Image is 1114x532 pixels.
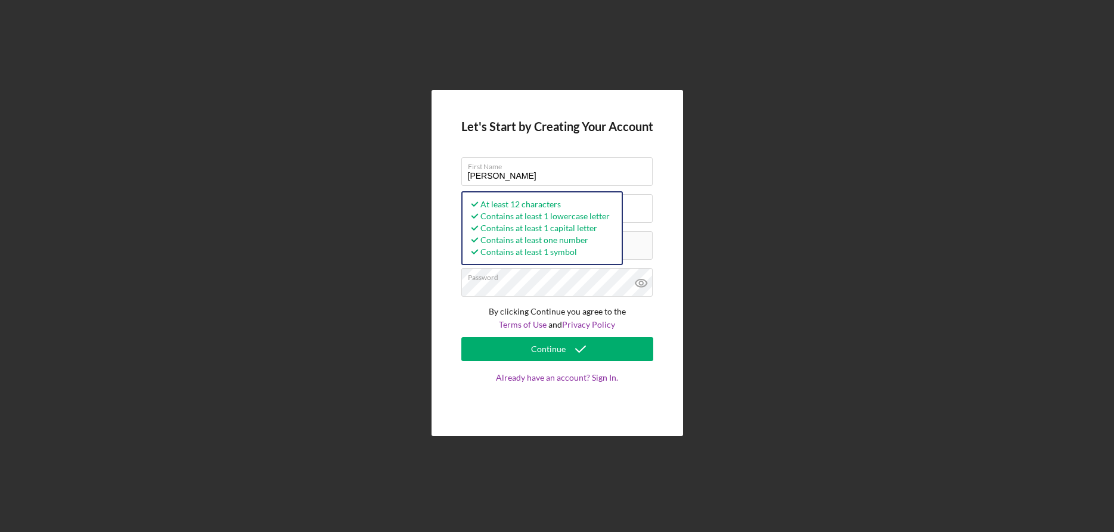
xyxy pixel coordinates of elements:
[468,210,610,222] div: Contains at least 1 lowercase letter
[562,319,615,329] a: Privacy Policy
[468,198,610,210] div: At least 12 characters
[461,373,653,406] a: Already have an account? Sign In.
[499,319,547,329] a: Terms of Use
[468,158,653,171] label: First Name
[461,305,653,332] p: By clicking Continue you agree to the and
[468,234,610,246] div: Contains at least one number
[468,269,653,282] label: Password
[461,120,653,133] h4: Let's Start by Creating Your Account
[461,337,653,361] button: Continue
[468,222,610,234] div: Contains at least 1 capital letter
[468,246,610,258] div: Contains at least 1 symbol
[531,337,566,361] div: Continue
